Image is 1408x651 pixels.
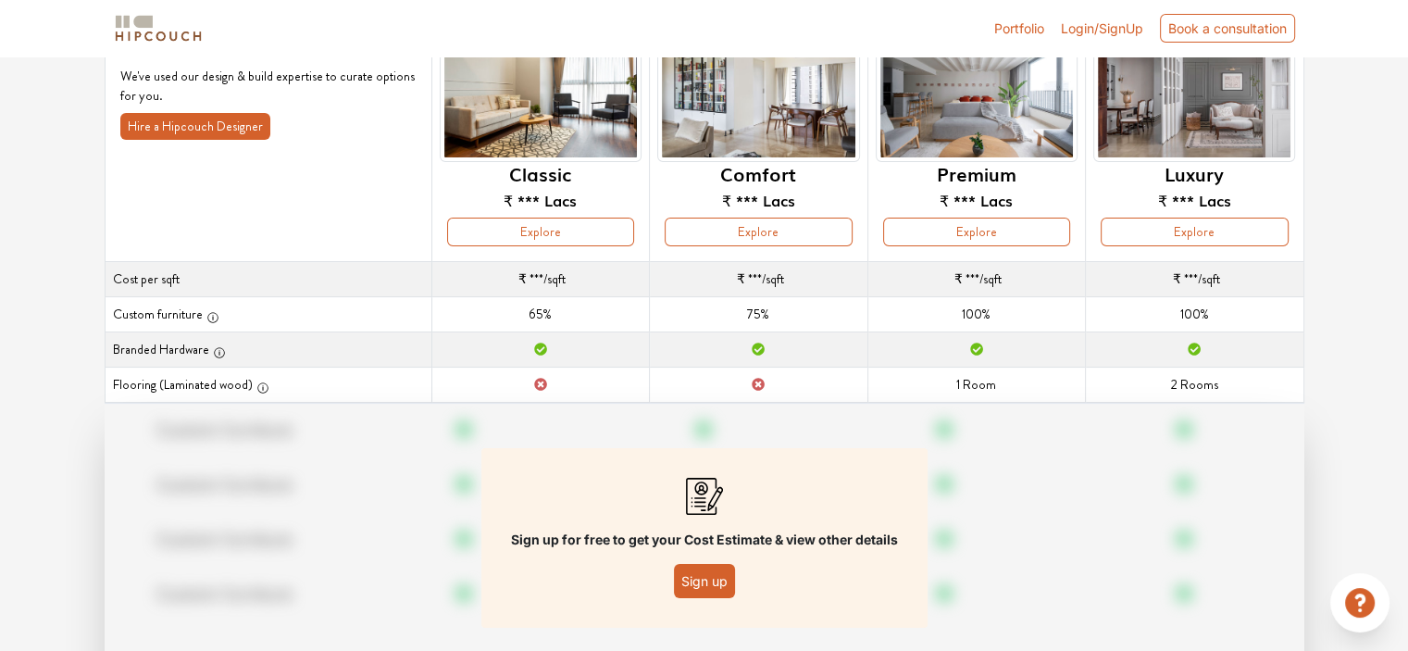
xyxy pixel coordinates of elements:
th: Cost per sqft [105,262,431,297]
td: 1 Room [867,368,1085,403]
a: Portfolio [994,19,1044,38]
span: logo-horizontal.svg [112,7,205,49]
td: 2 Rooms [1086,368,1303,403]
button: Sign up [674,564,735,598]
td: /sqft [867,262,1085,297]
h6: Premium [937,162,1016,184]
td: 100% [1086,297,1303,332]
button: Explore [447,218,634,246]
h6: Comfort [720,162,796,184]
td: 100% [867,297,1085,332]
td: /sqft [650,262,867,297]
td: /sqft [431,262,649,297]
img: header-preview [1093,24,1295,162]
h4: Curated Just For You! [120,31,417,59]
div: Book a consultation [1160,14,1295,43]
button: Explore [665,218,852,246]
th: Flooring (Laminated wood) [105,368,431,403]
p: Sign up for free to get your Cost Estimate & view other details [511,530,898,549]
img: logo-horizontal.svg [112,12,205,44]
td: 75% [650,297,867,332]
p: We've used our design & build expertise to curate options for you. [120,67,417,106]
td: 65% [431,297,649,332]
h6: Classic [509,162,571,184]
h6: Luxury [1165,162,1224,184]
th: Custom furniture [105,297,431,332]
img: header-preview [657,24,859,162]
button: Hire a Hipcouch Designer [120,113,270,140]
td: /sqft [1086,262,1303,297]
img: header-preview [440,24,642,162]
button: Explore [1101,218,1288,246]
img: header-preview [876,24,1078,162]
button: Explore [883,218,1070,246]
th: Branded Hardware [105,332,431,368]
span: Login/SignUp [1061,20,1143,36]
